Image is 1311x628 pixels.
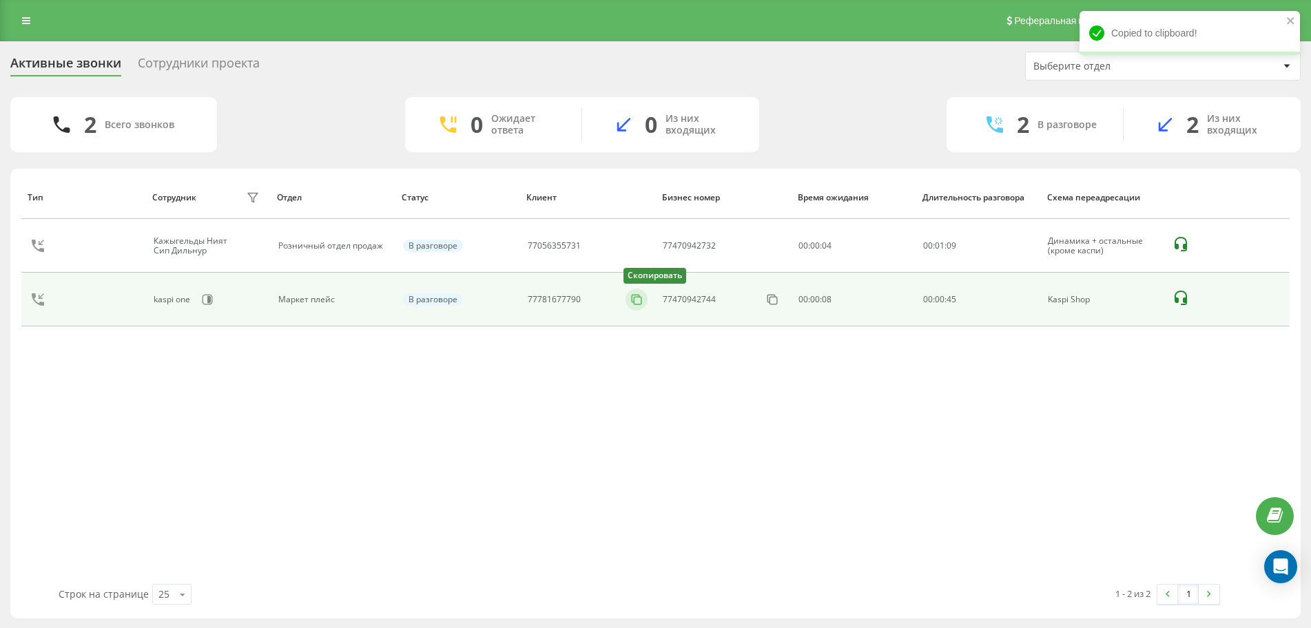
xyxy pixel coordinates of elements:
div: Маркет плейс [278,295,388,304]
div: 25 [158,587,169,601]
div: В разговоре [403,293,463,306]
div: 77470942732 [663,241,716,251]
div: Из них входящих [665,113,739,136]
div: Розничный отдел продаж [278,241,388,251]
div: 1 - 2 из 2 [1115,587,1150,600]
div: : : [923,241,956,251]
div: 2 [1017,112,1029,138]
div: 0 [645,112,657,138]
div: Тип [28,193,139,202]
div: В разговоре [1038,119,1097,131]
span: Реферальная программа [1014,15,1127,26]
div: Copied to clipboard! [1080,11,1300,55]
div: Всего звонков [105,119,174,131]
div: Активные звонки [10,56,121,77]
div: Кажыгельды Ният Сип Дильнур [154,236,243,256]
div: Отдел [277,193,389,202]
div: Скопировать [623,268,686,284]
div: Время ожидания [798,193,909,202]
div: 2 [84,112,96,138]
div: Из них входящих [1207,113,1280,136]
span: 00 [935,293,944,305]
div: Выберите отдел [1033,61,1198,72]
div: Сотрудники проекта [138,56,260,77]
span: 09 [947,240,956,251]
div: 77056355731 [528,241,581,251]
div: Длительность разговора [922,193,1034,202]
span: 00 [923,240,933,251]
div: Клиент [526,193,649,202]
div: 2 [1186,112,1199,138]
div: : : [923,295,956,304]
div: Динамика + остальные (кроме каспи) [1048,236,1157,256]
div: Ожидает ответа [491,113,561,136]
a: 1 [1178,585,1199,604]
div: В разговоре [403,240,463,252]
span: Строк на странице [59,587,149,600]
div: 00:00:08 [798,295,908,304]
div: Схема переадресации [1047,193,1159,202]
button: close [1286,15,1296,28]
div: kaspi one [154,295,194,304]
div: 77781677790 [528,295,581,304]
div: 0 [471,112,483,138]
div: Бизнес номер [662,193,785,202]
span: 00 [923,293,933,305]
div: 77470942744 [663,295,716,304]
div: Open Intercom Messenger [1264,550,1297,583]
div: Статус [402,193,513,202]
div: 00:00:04 [798,241,908,251]
div: Kaspi Shop [1048,295,1157,304]
span: 01 [935,240,944,251]
span: 45 [947,293,956,305]
div: Сотрудник [152,193,196,202]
